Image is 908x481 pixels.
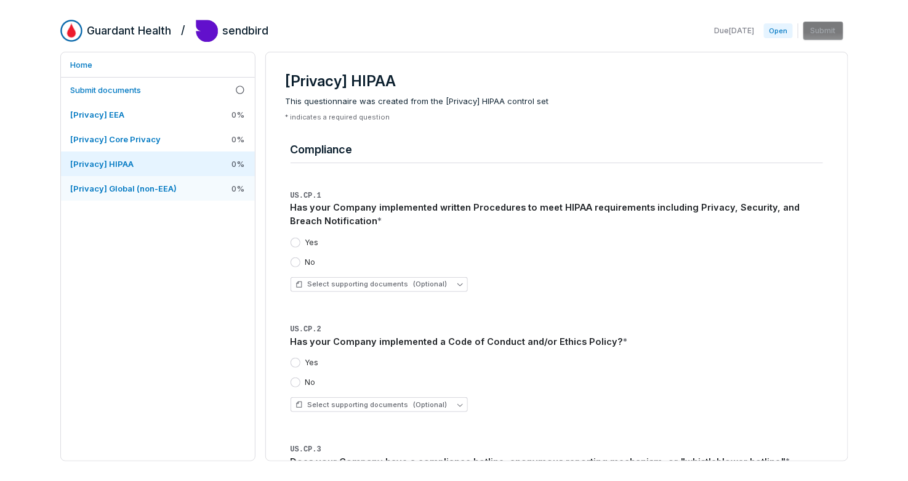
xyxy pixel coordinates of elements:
[286,95,828,108] span: This questionnaire was created from the [Privacy] HIPAA control set
[414,280,448,289] span: (Optional)
[291,445,321,454] span: US.CP.3
[714,26,754,36] span: Due [DATE]
[61,52,255,77] a: Home
[291,325,321,334] span: US.CP.2
[61,176,255,201] a: [Privacy] Global (non-EEA)0%
[305,238,319,248] label: Yes
[232,183,245,194] span: 0 %
[286,113,828,122] p: * indicates a required question
[71,184,177,193] span: [Privacy] Global (non-EEA)
[223,23,269,39] h2: sendbird
[291,192,321,200] span: US.CP.1
[71,134,161,144] span: [Privacy] Core Privacy
[305,257,316,267] label: No
[232,158,245,169] span: 0 %
[764,23,792,38] span: Open
[305,358,319,368] label: Yes
[286,72,828,91] h3: [Privacy] HIPAA
[232,109,245,120] span: 0 %
[61,78,255,102] a: Submit documents
[295,280,448,289] span: Select supporting documents
[291,201,823,228] div: Has your Company implemented written Procedures to meet HIPAA requirements including Privacy, Sec...
[71,110,125,119] span: [Privacy] EEA
[61,152,255,176] a: [Privacy] HIPAA0%
[305,378,316,387] label: No
[291,455,823,469] div: Does your Company have a compliance hotline, anonymous reporting mechanism, or "whistleblower hot...
[291,142,823,158] h4: Compliance
[71,85,142,95] span: Submit documents
[291,335,823,349] div: Has your Company implemented a Code of Conduct and/or Ethics Policy?
[414,400,448,410] span: (Optional)
[71,159,134,169] span: [Privacy] HIPAA
[61,127,255,152] a: [Privacy] Core Privacy0%
[182,20,186,38] h2: /
[87,23,172,39] h2: Guardant Health
[232,134,245,145] span: 0 %
[61,102,255,127] a: [Privacy] EEA0%
[295,400,448,410] span: Select supporting documents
